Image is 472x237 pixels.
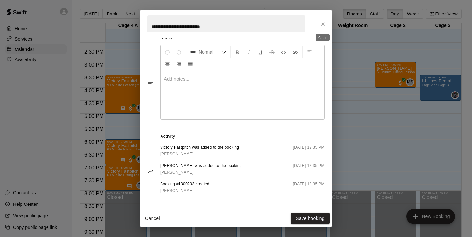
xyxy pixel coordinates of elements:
span: Booking #1300203 created [160,181,209,187]
button: Redo [173,46,184,58]
button: Format Bold [232,46,243,58]
button: Formatting Options [187,46,229,58]
button: Undo [162,46,173,58]
span: [PERSON_NAME] was added to the booking [160,163,242,169]
span: [DATE] 12:35 PM [293,163,325,176]
button: Right Align [173,58,184,69]
button: Cancel [142,213,163,224]
span: [PERSON_NAME] [160,188,194,193]
a: [PERSON_NAME] [160,169,242,176]
svg: Activity [147,169,154,175]
span: [PERSON_NAME] [160,152,194,156]
button: Insert Link [290,46,301,58]
span: Activity [161,132,325,142]
span: [DATE] 12:35 PM [293,181,325,194]
button: Format Italics [243,46,254,58]
button: Format Strikethrough [267,46,277,58]
button: Close [317,18,328,30]
button: Justify Align [185,58,196,69]
button: Left Align [304,46,315,58]
span: Victory Fastpitch was added to the booking [160,144,239,151]
span: [PERSON_NAME] [160,170,194,175]
button: Center Align [162,58,173,69]
button: Save booking [291,213,330,224]
span: [DATE] 12:35 PM [293,144,325,158]
a: [PERSON_NAME] [160,151,239,158]
a: [PERSON_NAME] [160,187,209,194]
button: Insert Code [278,46,289,58]
span: Normal [199,49,221,55]
svg: Notes [147,79,154,86]
div: Close [316,34,330,41]
button: Format Underline [255,46,266,58]
span: Notes [161,33,325,43]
